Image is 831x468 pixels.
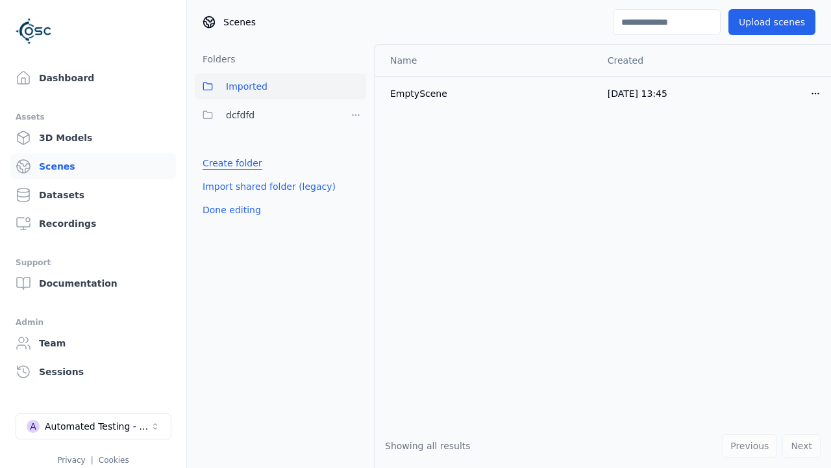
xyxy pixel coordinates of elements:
[10,125,176,151] a: 3D Models
[195,198,269,222] button: Done editing
[195,151,270,175] button: Create folder
[16,413,171,439] button: Select a workspace
[27,420,40,433] div: A
[10,359,176,385] a: Sessions
[195,73,366,99] button: Imported
[195,53,236,66] h3: Folders
[203,180,336,193] a: Import shared folder (legacy)
[375,45,597,76] th: Name
[10,65,176,91] a: Dashboard
[16,109,171,125] div: Assets
[45,420,150,433] div: Automated Testing - Playwright
[728,9,815,35] button: Upload scenes
[385,441,471,451] span: Showing all results
[195,175,343,198] button: Import shared folder (legacy)
[99,456,129,465] a: Cookies
[390,87,587,100] div: EmptyScene
[226,107,254,123] span: dcfdfd
[608,88,667,99] span: [DATE] 13:45
[10,153,176,179] a: Scenes
[10,211,176,237] a: Recordings
[203,157,262,170] a: Create folder
[10,330,176,356] a: Team
[597,45,800,76] th: Created
[16,255,171,270] div: Support
[10,182,176,208] a: Datasets
[10,270,176,296] a: Documentation
[226,79,267,94] span: Imported
[16,315,171,330] div: Admin
[91,456,93,465] span: |
[195,102,338,128] button: dcfdfd
[57,456,85,465] a: Privacy
[16,13,52,49] img: Logo
[223,16,256,29] span: Scenes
